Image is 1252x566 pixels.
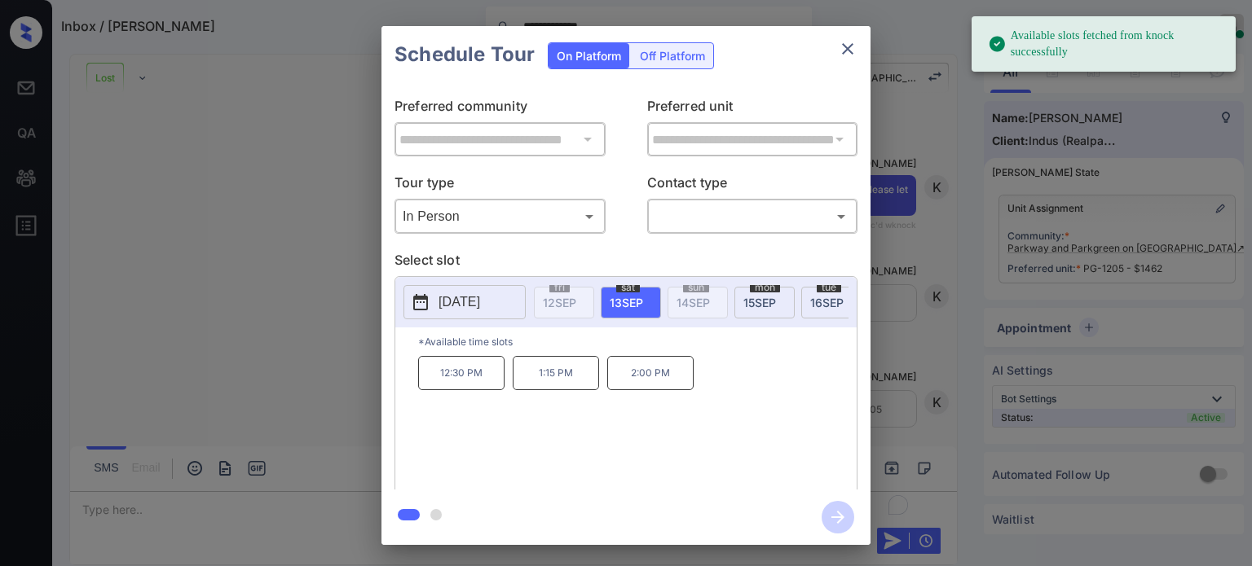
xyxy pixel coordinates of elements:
[610,296,643,309] span: 13 SEP
[381,26,548,83] h2: Schedule Tour
[616,283,640,292] span: sat
[632,43,713,68] div: Off Platform
[418,327,857,356] p: *Available time slots
[395,96,606,122] p: Preferred community
[439,292,480,312] p: [DATE]
[647,96,858,122] p: Preferred unit
[647,173,858,199] p: Contact type
[607,356,694,390] p: 2:00 PM
[399,203,602,230] div: In Person
[549,43,629,68] div: On Platform
[395,173,606,199] p: Tour type
[403,285,526,319] button: [DATE]
[810,296,844,309] span: 16 SEP
[817,283,841,292] span: tue
[418,356,505,390] p: 12:30 PM
[988,21,1223,67] div: Available slots fetched from knock successfully
[831,33,864,65] button: close
[395,250,857,276] p: Select slot
[801,287,862,318] div: date-select
[750,283,780,292] span: mon
[513,356,599,390] p: 1:15 PM
[601,287,661,318] div: date-select
[734,287,795,318] div: date-select
[743,296,776,309] span: 15 SEP
[812,496,864,538] button: btn-next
